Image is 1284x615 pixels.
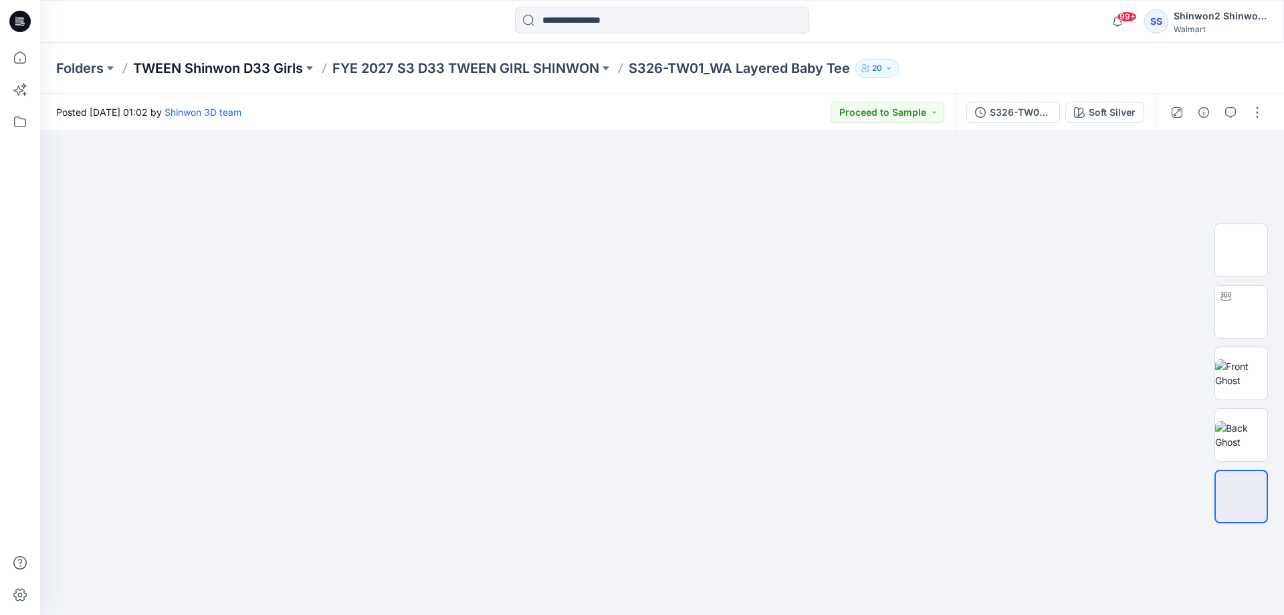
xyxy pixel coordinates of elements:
img: Front Ghost [1215,359,1267,387]
p: 20 [872,61,882,76]
div: Shinwon2 Shinwon2 [1174,8,1267,24]
a: Shinwon 3D team [165,106,241,118]
button: Details [1193,102,1214,123]
div: Soft Silver [1089,105,1136,120]
button: S326-TW01_WA Layered Baby Tee [966,102,1060,123]
button: 20 [855,59,899,78]
a: FYE 2027 S3 D33 TWEEN GIRL SHINWON [332,59,599,78]
div: SS [1144,9,1168,33]
a: TWEEN Shinwon D33 Girls [133,59,303,78]
span: 99+ [1117,11,1137,22]
a: Folders [56,59,104,78]
span: Posted [DATE] 01:02 by [56,105,241,119]
button: Soft Silver [1065,102,1144,123]
div: Walmart [1174,24,1267,34]
img: Back Ghost [1215,421,1267,449]
p: S326-TW01_WA Layered Baby Tee [629,59,850,78]
div: S326-TW01_WA Layered Baby Tee [990,105,1051,120]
